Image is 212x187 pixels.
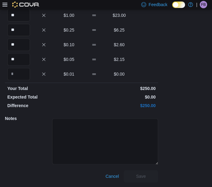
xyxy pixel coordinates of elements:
[7,24,30,36] input: Quantity
[12,2,40,8] img: Cova
[58,56,80,62] p: $0.05
[58,27,80,33] p: $0.25
[7,39,30,51] input: Quantity
[58,12,80,18] p: $1.00
[58,42,80,48] p: $0.10
[136,173,146,179] span: Save
[83,94,156,100] p: $0.00
[7,103,80,109] p: Difference
[201,1,206,8] span: FB
[108,42,131,48] p: $2.60
[7,9,30,21] input: Quantity
[149,2,167,8] span: Feedback
[5,112,51,125] h5: Notes
[172,2,185,8] input: Dark Mode
[7,85,80,92] p: Your Total
[108,71,131,77] p: $0.00
[83,85,156,92] p: $250.00
[196,1,197,8] p: |
[108,27,131,33] p: $6.25
[7,94,80,100] p: Expected Total
[124,170,158,182] button: Save
[105,173,119,179] span: Cancel
[108,12,131,18] p: $23.00
[58,71,80,77] p: $0.01
[103,170,121,182] button: Cancel
[108,56,131,62] p: $2.15
[7,68,30,80] input: Quantity
[83,103,156,109] p: $250.00
[7,53,30,65] input: Quantity
[200,1,207,8] div: Felix Brining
